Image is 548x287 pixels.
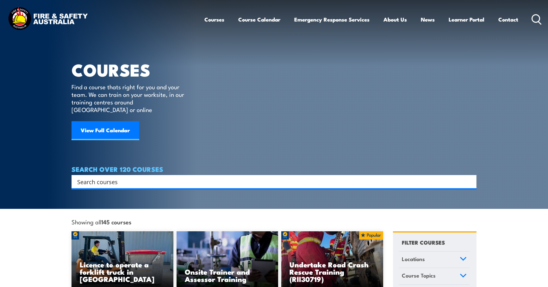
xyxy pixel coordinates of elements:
[72,62,193,77] h1: COURSES
[185,268,270,283] h3: Onsite Trainer and Assessor Training
[399,268,470,284] a: Course Topics
[80,261,165,283] h3: Licence to operate a forklift truck in [GEOGRAPHIC_DATA]
[402,238,445,246] h4: FILTER COURSES
[78,177,464,186] form: Search form
[290,261,375,283] h3: Undertake Road Crash Rescue Training (RII30719)
[294,11,370,28] a: Emergency Response Services
[72,121,139,140] a: View Full Calendar
[72,218,131,225] span: Showing all
[465,177,474,186] button: Search magnifier button
[449,11,484,28] a: Learner Portal
[204,11,224,28] a: Courses
[383,11,407,28] a: About Us
[101,217,131,226] strong: 145 courses
[498,11,518,28] a: Contact
[402,271,436,280] span: Course Topics
[238,11,280,28] a: Course Calendar
[72,83,187,113] p: Find a course thats right for you and your team. We can train on your worksite, in our training c...
[421,11,435,28] a: News
[399,252,470,268] a: Locations
[72,165,476,172] h4: SEARCH OVER 120 COURSES
[77,177,463,186] input: Search input
[402,255,425,263] span: Locations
